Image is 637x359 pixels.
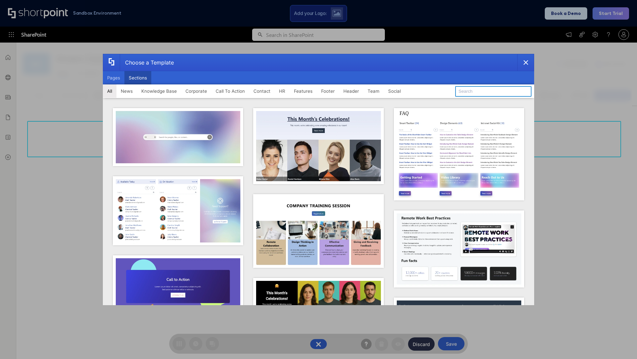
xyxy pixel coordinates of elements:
[103,84,116,98] button: All
[249,84,275,98] button: Contact
[124,71,151,84] button: Sections
[290,84,317,98] button: Features
[339,84,363,98] button: Header
[211,84,249,98] button: Call To Action
[116,84,137,98] button: News
[518,282,637,359] iframe: Chat Widget
[275,84,290,98] button: HR
[384,84,405,98] button: Social
[103,71,124,84] button: Pages
[181,84,211,98] button: Corporate
[120,54,174,71] div: Choose a Template
[103,54,534,305] div: template selector
[455,86,531,97] input: Search
[137,84,181,98] button: Knowledge Base
[363,84,384,98] button: Team
[317,84,339,98] button: Footer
